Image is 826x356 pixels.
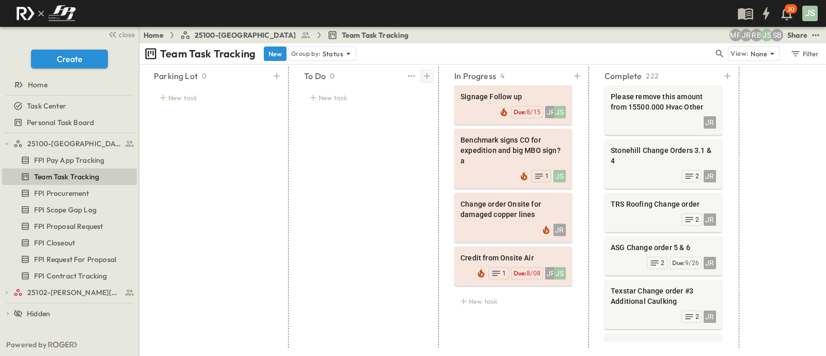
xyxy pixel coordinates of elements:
span: Signage Follow up [460,91,566,102]
div: Signage Follow upJRJSDue:8/15 [454,85,572,125]
div: New task [154,90,272,105]
div: Texstar Change order #3 Additional CaulkingJR2 [605,280,722,329]
div: Regina Barnett (rbarnett@fpibuilders.com) [750,29,763,41]
p: Team Task Tracking [160,47,256,61]
span: 2 [695,313,699,321]
p: 0 [202,71,206,81]
nav: breadcrumbs [144,30,415,40]
div: JR [704,257,716,269]
div: Stonehill Change Orders 3.1 & 4JR2 [605,139,722,189]
a: Team Task Tracking [2,169,135,184]
div: JS [553,267,566,280]
span: Personal Task Board [27,117,94,128]
div: FPI Procurementtest [2,185,137,202]
div: JR [704,311,716,323]
button: close [104,27,137,41]
a: FPI Scope Gap Log [2,203,135,217]
span: FPI Request For Proposal [34,254,116,265]
span: Due: [514,269,527,277]
span: 9/26 [685,259,699,267]
a: FPI Request For Proposal [2,252,135,267]
p: 4 [500,71,504,81]
a: Personal Task Board [2,115,135,130]
span: TRS Roofing Change order [611,199,716,209]
span: FPI Pay App Tracking [34,155,104,165]
a: Task Center [2,99,135,113]
button: test [405,69,418,83]
span: Benchmark signs CO for expedition and big MBO sign? a [460,135,566,166]
div: Jayden Ramirez (jramirez@fpibuilders.com) [740,29,752,41]
a: 25102-Christ The Redeemer Anglican Church [13,285,135,300]
p: To Do [304,70,326,82]
div: FPI Closeouttest [2,235,137,251]
div: Personal Task Boardtest [2,114,137,131]
span: 25102-Christ The Redeemer Anglican Church [27,287,122,298]
span: 1 [502,269,506,277]
div: FPI Scope Gap Logtest [2,202,137,218]
span: Change order Onsite for damaged copper lines [460,199,566,220]
span: Hidden [27,308,50,319]
a: Home [144,30,164,40]
div: TRS Roofing Change orderJR2 [605,193,722,232]
a: Home [2,78,135,92]
div: JR [553,224,566,236]
div: JR [545,106,558,118]
span: Texstar Change order #3 Additional Caulking [611,286,716,306]
div: JR [704,116,716,129]
div: Sterling Barnett (sterling@fpibuilders.com) [771,29,783,41]
div: Monica Pruteanu (mpruteanu@fpibuilders.com) [729,29,742,41]
span: Please remove this amount from 15500.000 Hvac Other [611,91,716,112]
span: FPI Closeout [34,238,75,248]
div: JS [553,106,566,118]
span: Task Center [27,101,66,111]
button: New [264,47,287,61]
span: Due: [514,108,527,116]
button: test [809,29,822,41]
div: Team Task Trackingtest [2,168,137,185]
div: Share [787,30,807,40]
div: Jesse Sullivan (jsullivan@fpibuilders.com) [760,29,773,41]
a: FPI Procurement [2,186,135,200]
span: Due: [672,259,685,267]
div: New task [454,294,572,308]
span: Team Task Tracking [342,30,409,40]
div: FPI Request For Proposaltest [2,251,137,268]
div: JR [545,267,558,280]
span: ASG Change order 5 & 6 [611,242,716,253]
a: Team Task Tracking [327,30,409,40]
button: Create [31,50,108,68]
span: 2 [695,215,699,224]
span: 8/15 [527,109,541,116]
p: 0 [330,71,335,81]
div: New task [304,90,422,105]
div: Please remove this amount from 15500.000 Hvac OtherJR [605,85,722,135]
a: FPI Contract Tracking [2,269,135,283]
img: c8d7d1ed905e502e8f77bf7063faec64e13b34fdb1f2bdd94b0e311fc34f8000.png [12,3,80,24]
p: None [751,49,767,59]
p: Group by: [291,49,321,59]
p: 30 [787,5,795,13]
p: Status [323,49,343,59]
span: FPI Contract Tracking [34,271,107,281]
div: FPI Contract Trackingtest [2,268,137,284]
div: JS [802,6,818,21]
div: 25100-Vanguard Prep Schooltest [2,135,137,152]
span: 2 [661,259,664,267]
span: FPI Proposal Request [34,221,103,231]
a: FPI Closeout [2,236,135,250]
div: Filter [790,48,819,59]
button: Filter [786,47,822,61]
div: JS [553,170,566,182]
p: 222 [646,71,659,81]
p: Parking Lot [154,70,198,82]
span: close [119,29,135,40]
p: Complete [605,70,642,82]
span: FPI Procurement [34,188,89,198]
span: Credit from Onsite Air [460,253,566,263]
div: JR [704,213,716,226]
div: Benchmark signs CO for expedition and big MBO sign? aJS1 [454,129,572,189]
span: FPI Scope Gap Log [34,205,97,215]
p: View: [730,48,749,59]
div: Change order Onsite for damaged copper linesJR [454,193,572,242]
div: FPI Proposal Requesttest [2,218,137,235]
